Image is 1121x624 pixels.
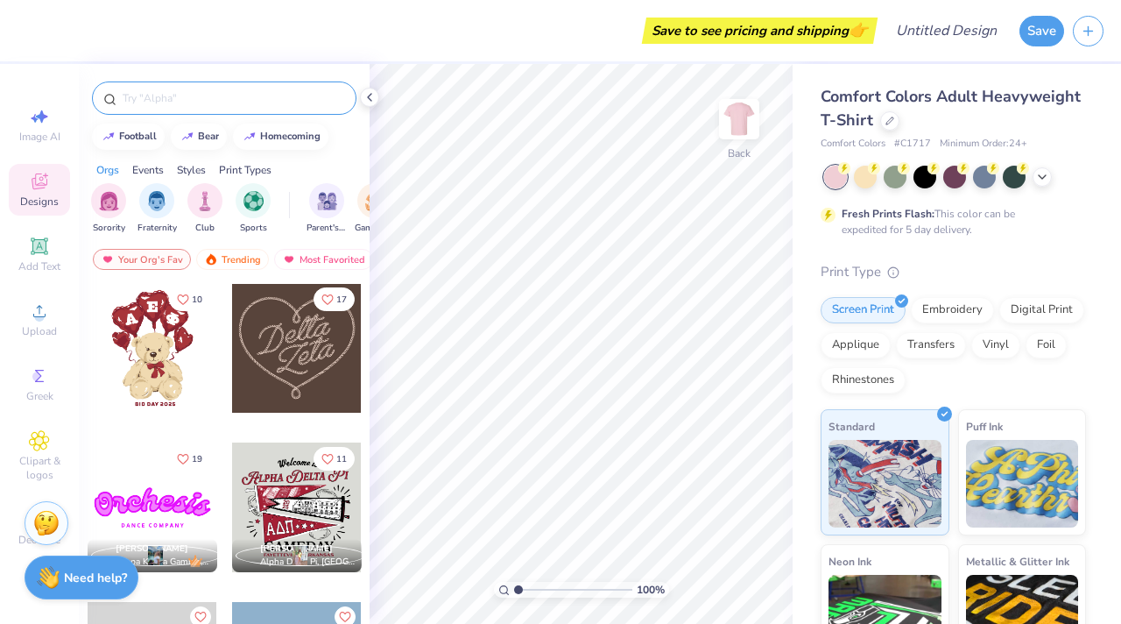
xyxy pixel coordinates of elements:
[828,440,941,528] img: Standard
[187,183,222,235] button: filter button
[240,222,267,235] span: Sports
[260,542,333,555] span: [PERSON_NAME]
[314,287,355,311] button: Like
[971,332,1020,358] div: Vinyl
[722,102,757,137] img: Back
[9,454,70,482] span: Clipart & logos
[274,249,373,270] div: Most Favorited
[911,297,994,323] div: Embroidery
[93,222,125,235] span: Sorority
[236,183,271,235] button: filter button
[204,253,218,266] img: trending.gif
[821,297,906,323] div: Screen Print
[999,297,1084,323] div: Digital Print
[198,131,219,141] div: bear
[821,332,891,358] div: Applique
[966,417,1003,436] span: Puff Ink
[171,124,227,150] button: bear
[91,183,126,235] div: filter for Sorority
[64,570,127,586] strong: Need help?
[821,367,906,394] div: Rhinestones
[116,556,210,569] span: Kappa Kappa Gamma, [GEOGRAPHIC_DATA][US_STATE]
[355,183,395,235] div: filter for Game Day
[828,552,871,571] span: Neon Ink
[307,222,347,235] span: Parent's Weekend
[102,131,116,142] img: trend_line.gif
[355,183,395,235] button: filter button
[307,183,347,235] div: filter for Parent's Weekend
[91,183,126,235] button: filter button
[646,18,873,44] div: Save to see pricing and shipping
[355,222,395,235] span: Game Day
[169,447,210,471] button: Like
[236,183,271,235] div: filter for Sports
[132,162,164,178] div: Events
[842,207,934,221] strong: Fresh Prints Flash:
[821,137,885,152] span: Comfort Colors
[92,124,165,150] button: football
[96,162,119,178] div: Orgs
[19,130,60,144] span: Image AI
[336,455,347,464] span: 11
[314,447,355,471] button: Like
[177,162,206,178] div: Styles
[22,324,57,338] span: Upload
[243,191,264,211] img: Sports Image
[896,332,966,358] div: Transfers
[317,191,337,211] img: Parent's Weekend Image
[18,533,60,547] span: Decorate
[307,183,347,235] button: filter button
[219,162,271,178] div: Print Types
[116,542,188,555] span: [PERSON_NAME]
[260,131,321,141] div: homecoming
[728,145,751,161] div: Back
[195,191,215,211] img: Club Image
[119,131,157,141] div: football
[828,417,875,436] span: Standard
[282,253,296,266] img: most_fav.gif
[882,13,1011,48] input: Untitled Design
[99,191,119,211] img: Sorority Image
[187,183,222,235] div: filter for Club
[137,222,177,235] span: Fraternity
[101,253,115,266] img: most_fav.gif
[93,249,191,270] div: Your Org's Fav
[233,124,328,150] button: homecoming
[18,259,60,273] span: Add Text
[821,86,1081,131] span: Comfort Colors Adult Heavyweight T-Shirt
[821,262,1086,282] div: Print Type
[940,137,1027,152] span: Minimum Order: 24 +
[20,195,59,209] span: Designs
[243,131,257,142] img: trend_line.gif
[637,582,665,598] span: 100 %
[336,295,347,304] span: 17
[842,206,1057,238] div: This color can be expedited for 5 day delivery.
[26,389,53,403] span: Greek
[147,191,166,211] img: Fraternity Image
[192,295,202,304] span: 10
[1019,16,1064,46] button: Save
[966,440,1079,528] img: Puff Ink
[196,249,269,270] div: Trending
[137,183,177,235] div: filter for Fraternity
[365,191,385,211] img: Game Day Image
[169,287,210,311] button: Like
[849,19,868,40] span: 👉
[195,222,215,235] span: Club
[180,131,194,142] img: trend_line.gif
[137,183,177,235] button: filter button
[260,556,355,569] span: Alpha Delta Pi, [GEOGRAPHIC_DATA][US_STATE] at [GEOGRAPHIC_DATA]
[894,137,931,152] span: # C1717
[1026,332,1067,358] div: Foil
[966,552,1069,571] span: Metallic & Glitter Ink
[121,89,345,107] input: Try "Alpha"
[192,455,202,464] span: 19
